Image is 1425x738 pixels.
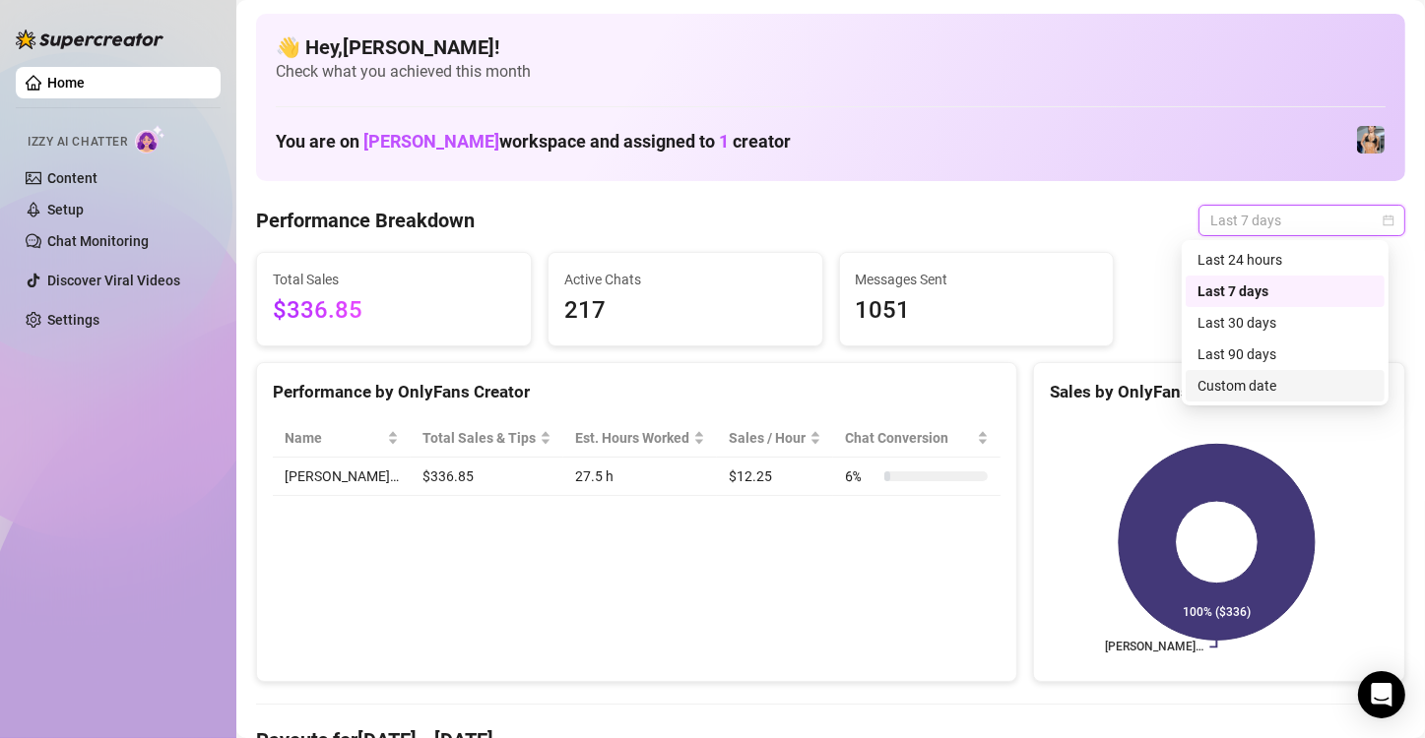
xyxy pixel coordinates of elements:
[563,458,717,496] td: 27.5 h
[47,233,149,249] a: Chat Monitoring
[729,427,806,449] span: Sales / Hour
[256,207,475,234] h4: Performance Breakdown
[564,269,807,290] span: Active Chats
[411,419,563,458] th: Total Sales & Tips
[719,131,729,152] span: 1
[47,273,180,288] a: Discover Viral Videos
[1383,215,1394,226] span: calendar
[1358,671,1405,718] div: Open Intercom Messenger
[363,131,499,152] span: [PERSON_NAME]
[1210,206,1393,235] span: Last 7 days
[285,427,383,449] span: Name
[1198,249,1373,271] div: Last 24 hours
[422,427,536,449] span: Total Sales & Tips
[717,458,833,496] td: $12.25
[16,30,163,49] img: logo-BBDzfeDw.svg
[276,33,1386,61] h4: 👋 Hey, [PERSON_NAME] !
[1186,370,1385,401] div: Custom date
[845,465,876,487] span: 6 %
[1105,641,1203,654] text: [PERSON_NAME]…
[1198,280,1373,302] div: Last 7 days
[47,170,97,186] a: Content
[276,61,1386,83] span: Check what you achieved this month
[845,427,972,449] span: Chat Conversion
[273,458,411,496] td: [PERSON_NAME]…
[47,312,99,328] a: Settings
[1186,276,1385,307] div: Last 7 days
[1198,375,1373,397] div: Custom date
[28,133,127,152] span: Izzy AI Chatter
[273,419,411,458] th: Name
[1186,338,1385,370] div: Last 90 days
[1050,379,1389,405] div: Sales by OnlyFans Creator
[47,202,84,217] a: Setup
[564,292,807,330] span: 217
[1357,126,1385,154] img: Veronica
[833,419,1000,458] th: Chat Conversion
[273,292,515,330] span: $336.85
[575,427,689,449] div: Est. Hours Worked
[1198,312,1373,334] div: Last 30 days
[856,292,1098,330] span: 1051
[1198,343,1373,365] div: Last 90 days
[47,75,85,91] a: Home
[273,269,515,290] span: Total Sales
[856,269,1098,290] span: Messages Sent
[717,419,833,458] th: Sales / Hour
[276,131,791,153] h1: You are on workspace and assigned to creator
[1186,244,1385,276] div: Last 24 hours
[1186,307,1385,338] div: Last 30 days
[273,379,1001,405] div: Performance by OnlyFans Creator
[135,125,165,154] img: AI Chatter
[411,458,563,496] td: $336.85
